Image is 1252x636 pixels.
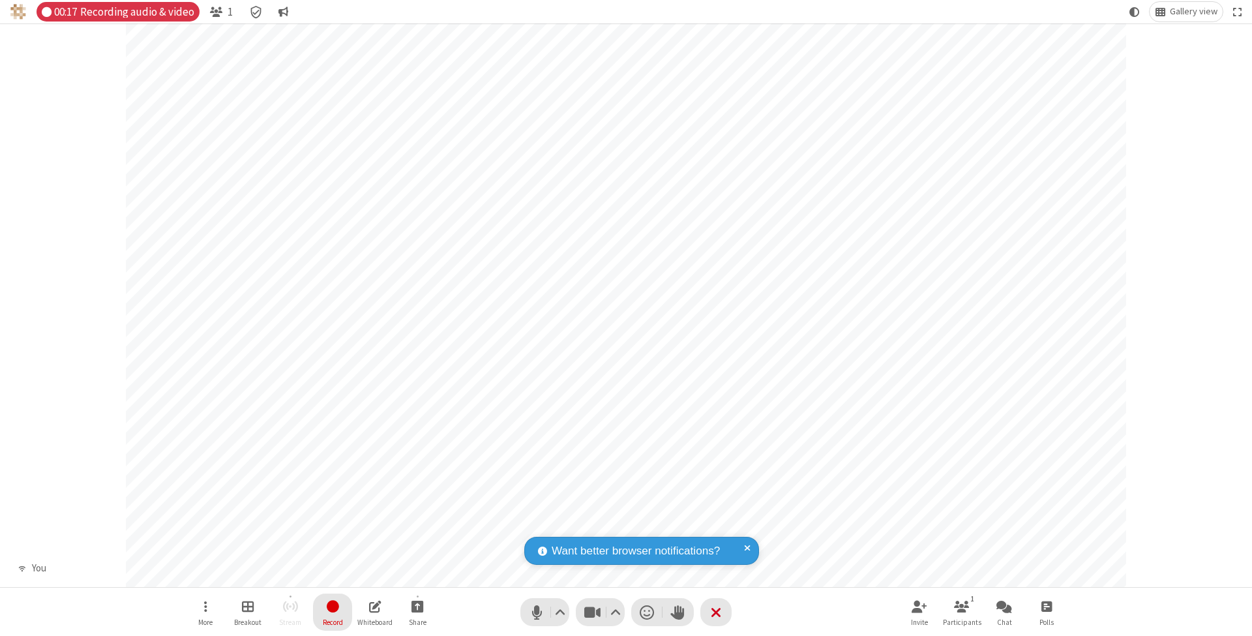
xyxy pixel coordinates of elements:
span: Gallery view [1170,7,1217,17]
span: Whiteboard [357,618,393,626]
div: You [27,561,51,576]
button: Fullscreen [1228,2,1247,22]
span: Chat [997,618,1012,626]
button: Open poll [1027,594,1066,631]
button: Open shared whiteboard [355,594,395,631]
span: 1 [228,6,233,18]
button: Stop video (⌘+Shift+V) [576,598,625,626]
span: Invite [911,618,928,626]
button: Stop recording [313,594,352,631]
button: Manage Breakout Rooms [228,594,267,631]
button: Send a reaction [631,598,663,626]
button: Video setting [607,598,625,626]
button: Invite participants (⌘+Shift+I) [900,594,939,631]
span: Stream [279,618,301,626]
span: Participants [943,618,981,626]
span: More [198,618,213,626]
button: Open participant list [205,2,239,22]
button: End or leave meeting [700,598,732,626]
button: Mute (⌘+Shift+A) [520,598,569,626]
button: Unable to start streaming without first stopping recording [271,594,310,631]
span: Share [409,618,426,626]
div: Meeting details Encryption enabled [243,2,268,22]
div: Audio & video [37,2,200,22]
button: Open menu [186,594,225,631]
img: QA Selenium DO NOT DELETE OR CHANGE [10,4,26,20]
button: Conversation [273,2,294,22]
span: Recording audio & video [80,6,194,18]
span: Breakout [234,618,261,626]
span: Polls [1039,618,1054,626]
button: Open chat [985,594,1024,631]
button: Audio settings [552,598,569,626]
button: Change layout [1150,2,1223,22]
span: Record [323,618,343,626]
span: 00:17 [54,6,77,18]
button: Start sharing [398,594,437,631]
button: Using system theme [1124,2,1145,22]
div: 1 [967,593,978,605]
span: Want better browser notifications? [552,543,720,560]
button: Raise hand [663,598,694,626]
button: Open participant list [942,594,981,631]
